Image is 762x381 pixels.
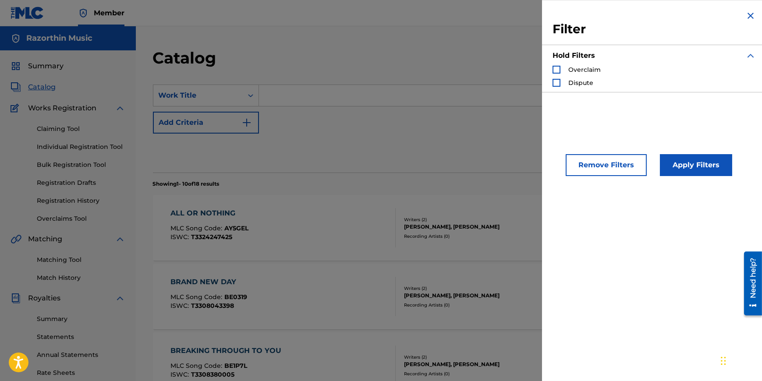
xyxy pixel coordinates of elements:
div: Recording Artists ( 0 ) [404,233,536,240]
img: Royalties [11,293,21,303]
div: [PERSON_NAME], [PERSON_NAME] [404,223,536,231]
span: Matching [28,234,62,244]
button: Apply Filters [660,154,732,176]
a: Annual Statements [37,350,125,360]
img: expand [115,234,125,244]
button: Add Criteria [153,112,259,134]
a: Bulk Registration Tool [37,160,125,169]
p: Showing 1 - 10 of 18 results [153,180,220,188]
a: Claiming Tool [37,124,125,134]
img: Catalog [11,82,21,92]
span: Catalog [28,82,56,92]
img: Works Registration [11,103,22,113]
div: [PERSON_NAME], [PERSON_NAME] [404,292,536,300]
div: [PERSON_NAME], [PERSON_NAME] [404,360,536,368]
div: BRAND NEW DAY [170,277,247,287]
span: T3308380005 [191,370,234,378]
span: T3324247425 [191,233,232,241]
img: expand [115,293,125,303]
div: Recording Artists ( 0 ) [404,302,536,308]
h2: Catalog [153,48,221,68]
span: ISWC : [170,233,191,241]
a: Matching Tool [37,255,125,265]
span: T3308043398 [191,302,234,310]
div: BREAKING THROUGH TO YOU [170,346,286,356]
span: ISWC : [170,302,191,310]
img: 9d2ae6d4665cec9f34b9.svg [241,117,252,128]
a: Rate Sheets [37,368,125,377]
span: Summary [28,61,64,71]
iframe: Chat Widget [718,339,762,381]
span: ISWC : [170,370,191,378]
button: Remove Filters [566,154,647,176]
img: Matching [11,234,21,244]
a: ALL OR NOTHINGMLC Song Code:AY5GELISWC:T3324247425Writers (2)[PERSON_NAME], [PERSON_NAME]Recordin... [153,195,745,261]
div: Writers ( 2 ) [404,354,536,360]
img: Top Rightsholder [78,8,89,18]
h3: Filter [553,21,756,37]
span: MLC Song Code : [170,293,224,301]
img: MLC Logo [11,7,44,19]
div: Recording Artists ( 0 ) [404,370,536,377]
a: CatalogCatalog [11,82,56,92]
div: Writers ( 2 ) [404,216,536,223]
span: AY5GEL [224,224,248,232]
div: Writers ( 2 ) [404,285,536,292]
img: Summary [11,61,21,71]
div: Work Title [159,90,237,101]
a: Statements [37,332,125,342]
span: Royalties [28,293,60,303]
span: MLC Song Code : [170,224,224,232]
strong: Hold Filters [553,51,595,60]
span: Dispute [568,79,593,87]
a: SummarySummary [11,61,64,71]
iframe: Resource Center [737,248,762,319]
span: MLC Song Code : [170,362,224,370]
h5: Razorthin Music [26,33,92,43]
a: Match History [37,273,125,282]
img: close [745,11,756,21]
span: Works Registration [28,103,96,113]
a: Summary [37,314,125,324]
a: BRAND NEW DAYMLC Song Code:BE0319ISWC:T3308043398Writers (2)[PERSON_NAME], [PERSON_NAME]Recording... [153,264,745,329]
a: Registration Drafts [37,178,125,187]
img: expand [115,103,125,113]
span: Overclaim [568,66,601,74]
div: ALL OR NOTHING [170,208,248,219]
span: Member [94,8,124,18]
span: BE0319 [224,293,247,301]
a: Registration History [37,196,125,205]
div: Drag [721,348,726,374]
a: Individual Registration Tool [37,142,125,152]
a: Overclaims Tool [37,214,125,223]
img: expand [745,50,756,61]
span: BE1P7L [224,362,247,370]
form: Search Form [153,85,745,173]
img: Accounts [11,33,21,44]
